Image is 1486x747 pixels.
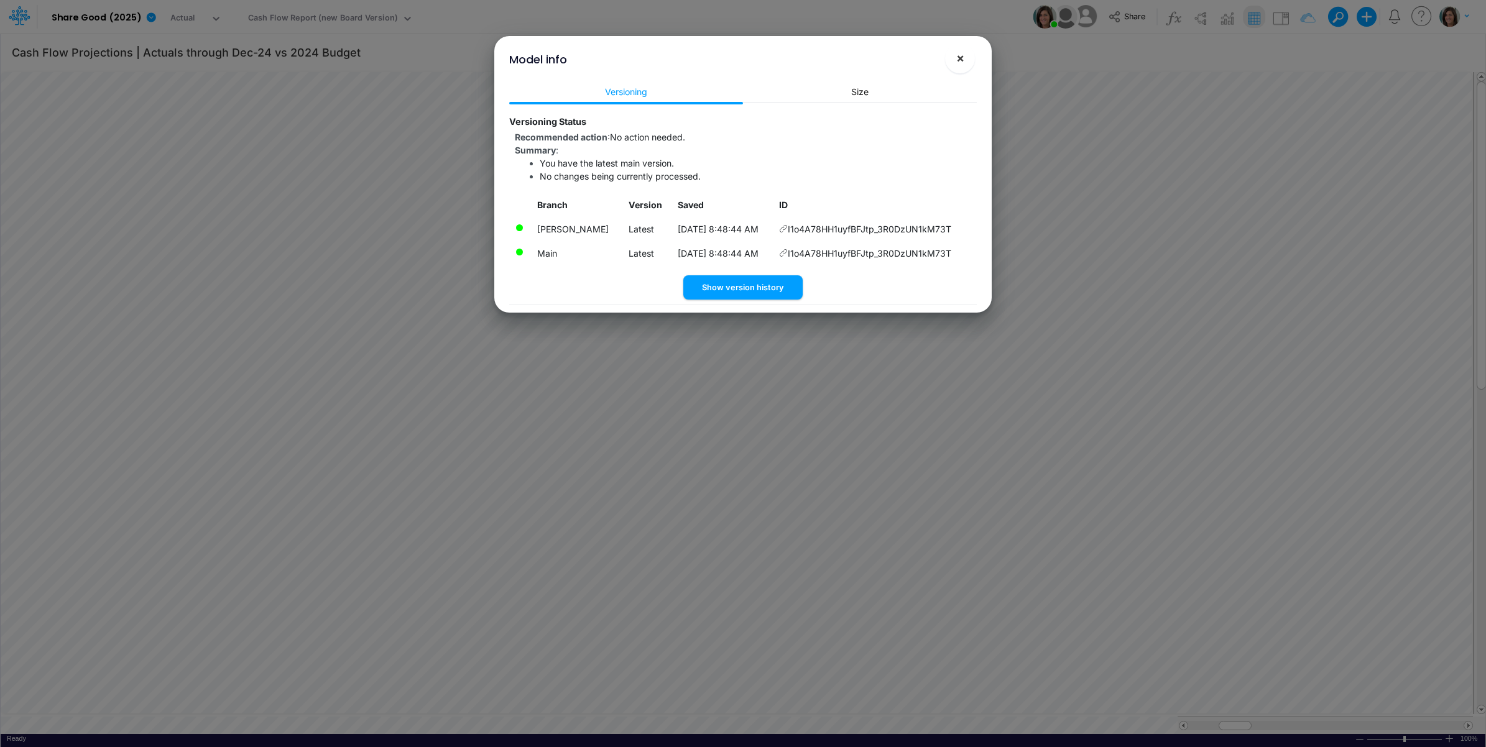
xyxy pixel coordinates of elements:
span: Copy hyperlink to this version of the model [779,222,788,236]
span: : [515,132,685,142]
a: Size [743,80,977,103]
button: Show version history [683,275,803,300]
strong: Recommended action [515,132,607,142]
span: Copy hyperlink to this version of the model [779,247,788,260]
td: Model version currently loaded [532,217,623,241]
td: Latest [623,241,672,265]
td: Latest merged version [532,241,623,265]
th: Local date/time when this version was saved [672,193,773,218]
div: There are no pending changes currently being processed [515,247,524,257]
span: × [956,50,964,65]
th: ID [774,193,977,218]
td: Local date/time when this version was saved [672,241,773,265]
strong: Summary [515,145,556,155]
a: Versioning [509,80,743,103]
span: No changes being currently processed. [540,171,701,181]
td: I1o4A78HH1uyfBFJtp_3R0DzUN1kM73T [774,241,977,265]
th: Branch [532,193,623,218]
div: Model info [509,51,567,68]
span: No action needed. [610,132,685,142]
th: Version [623,193,672,218]
td: Latest [623,217,672,241]
div: : [515,144,977,157]
strong: Versioning Status [509,116,586,127]
button: Close [945,44,975,73]
span: I1o4A78HH1uyfBFJtp_3R0DzUN1kM73T [788,222,951,236]
div: The changes in this model version have been processed into the latest main version [515,223,524,232]
td: Local date/time when this version was saved [672,217,773,241]
span: You have the latest main version. [540,158,674,168]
